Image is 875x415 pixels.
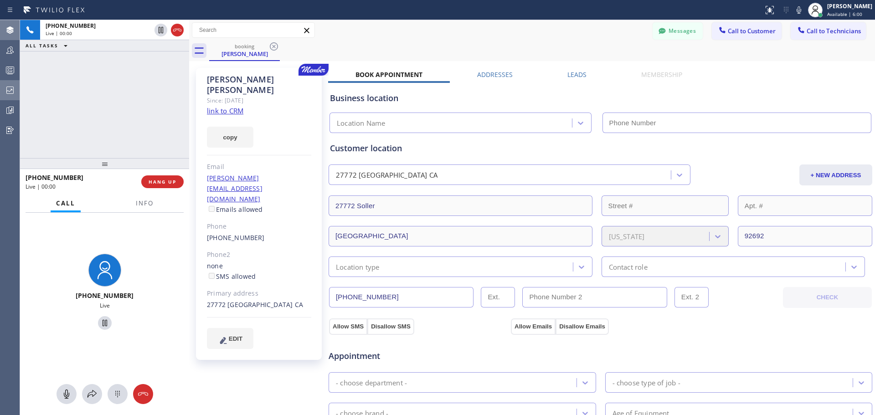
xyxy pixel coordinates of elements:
span: Live | 00:00 [26,183,56,190]
button: Hang up [171,24,184,36]
button: Hold Customer [98,316,112,330]
div: Email [207,162,311,172]
button: Call [51,195,81,212]
button: + NEW ADDRESS [799,164,872,185]
span: Live | 00:00 [46,30,72,36]
button: Mute [793,4,805,16]
div: Primary address [207,288,311,299]
span: Appointment [329,350,509,362]
input: SMS allowed [209,273,215,279]
label: Book Appointment [355,70,422,79]
div: Marvin Turner [210,41,279,60]
label: Leads [567,70,587,79]
a: [PERSON_NAME][EMAIL_ADDRESS][DOMAIN_NAME] [207,174,262,203]
div: Location Name [337,118,386,128]
button: Messages [653,22,703,40]
button: Call to Technicians [791,22,866,40]
div: Business location [330,92,871,104]
button: Open dialpad [108,384,128,404]
button: Open directory [82,384,102,404]
input: Ext. 2 [674,287,709,307]
button: HANG UP [141,175,184,188]
input: Ext. [481,287,515,307]
span: EDIT [229,335,242,342]
div: Since: [DATE] [207,95,311,106]
button: Call to Customer [712,22,782,40]
div: Location type [336,261,380,272]
button: Allow SMS [329,318,367,335]
div: 27772 [GEOGRAPHIC_DATA] CA [336,170,437,180]
span: ALL TASKS [26,42,58,49]
button: Disallow Emails [556,318,609,335]
button: Mute [57,384,77,404]
label: SMS allowed [207,272,256,281]
div: none [207,261,311,282]
span: Call to Technicians [807,27,861,35]
div: 27772 [GEOGRAPHIC_DATA] CA [207,300,311,310]
button: EDIT [207,328,253,349]
div: booking [210,43,279,50]
div: Customer location [330,142,871,154]
button: Hold Customer [154,24,167,36]
span: [PHONE_NUMBER] [46,22,96,30]
button: copy [207,127,253,148]
span: Call [56,199,75,207]
span: [PHONE_NUMBER] [76,291,134,300]
div: [PERSON_NAME] [PERSON_NAME] [207,74,311,95]
span: [PHONE_NUMBER] [26,173,83,182]
input: Phone Number 2 [522,287,667,307]
div: - choose department - [336,377,407,388]
input: Apt. # [738,195,872,216]
a: link to CRM [207,106,243,115]
input: Address [329,195,592,216]
label: Addresses [477,70,513,79]
input: City [329,226,592,246]
span: HANG UP [149,179,176,185]
a: [PHONE_NUMBER] [207,233,265,242]
span: Live [100,302,110,309]
div: Phone [207,221,311,232]
input: Phone Number [329,287,474,307]
input: Search [192,23,314,37]
div: - choose type of job - [612,377,680,388]
div: [PERSON_NAME] [210,50,279,58]
button: Info [130,195,159,212]
span: Available | 6:00 [827,11,862,17]
button: CHECK [783,287,872,308]
button: ALL TASKS [20,40,77,51]
input: ZIP [738,226,872,246]
button: Disallow SMS [367,318,414,335]
label: Membership [641,70,682,79]
button: Hang up [133,384,153,404]
span: Call to Customer [728,27,776,35]
input: Street # [602,195,729,216]
input: Emails allowed [209,206,215,212]
div: Contact role [609,261,648,272]
div: [PERSON_NAME] [827,2,872,10]
input: Phone Number [602,113,872,133]
button: Allow Emails [511,318,556,335]
span: Info [136,199,154,207]
div: Phone2 [207,250,311,260]
label: Emails allowed [207,205,263,214]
